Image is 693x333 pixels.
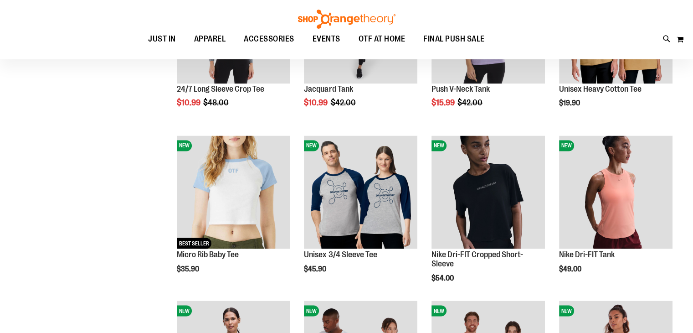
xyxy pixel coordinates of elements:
[172,131,295,297] div: product
[304,135,417,250] a: Unisex 3/4 Sleeve TeeNEW
[177,140,192,151] span: NEW
[330,98,357,107] span: $42.00
[559,305,574,316] span: NEW
[559,265,583,273] span: $49.00
[427,131,549,305] div: product
[304,135,417,249] img: Unisex 3/4 Sleeve Tee
[297,10,397,29] img: Shop Orangetheory
[423,29,485,49] span: FINAL PUSH SALE
[559,135,672,249] img: Nike Dri-FIT Tank
[554,131,677,297] div: product
[457,98,484,107] span: $42.00
[177,305,192,316] span: NEW
[431,250,523,268] a: Nike Dri-FIT Cropped Short-Sleeve
[177,135,290,249] img: Micro Rib Baby Tee
[304,84,353,94] a: Jacquard Tank
[431,274,455,282] span: $54.00
[559,250,615,259] a: Nike Dri-FIT Tank
[185,29,235,49] a: APPAREL
[431,98,456,107] span: $15.99
[431,140,447,151] span: NEW
[194,29,226,49] span: APPAREL
[177,135,290,250] a: Micro Rib Baby TeeNEWBEST SELLER
[431,84,490,94] a: Push V-Neck Tank
[431,305,447,316] span: NEW
[414,29,494,50] a: FINAL PUSH SALE
[177,250,239,259] a: Micro Rib Baby Tee
[177,238,211,249] span: BEST SELLER
[304,140,319,151] span: NEW
[177,265,200,273] span: $35.90
[177,84,264,94] a: 24/7 Long Sleeve Crop Tee
[304,265,328,273] span: $45.90
[139,29,185,50] a: JUST IN
[559,140,574,151] span: NEW
[559,99,581,107] span: $19.90
[244,29,294,49] span: ACCESSORIES
[304,250,377,259] a: Unisex 3/4 Sleeve Tee
[235,29,303,50] a: ACCESSORIES
[304,305,319,316] span: NEW
[349,29,415,50] a: OTF AT HOME
[359,29,406,49] span: OTF AT HOME
[203,98,230,107] span: $48.00
[431,135,545,249] img: Nike Dri-FIT Cropped Short-Sleeve
[304,98,329,107] span: $10.99
[559,135,672,250] a: Nike Dri-FIT TankNEW
[148,29,176,49] span: JUST IN
[431,135,545,250] a: Nike Dri-FIT Cropped Short-SleeveNEW
[177,98,202,107] span: $10.99
[559,84,642,94] a: Unisex Heavy Cotton Tee
[313,29,340,49] span: EVENTS
[299,131,422,297] div: product
[303,29,349,50] a: EVENTS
